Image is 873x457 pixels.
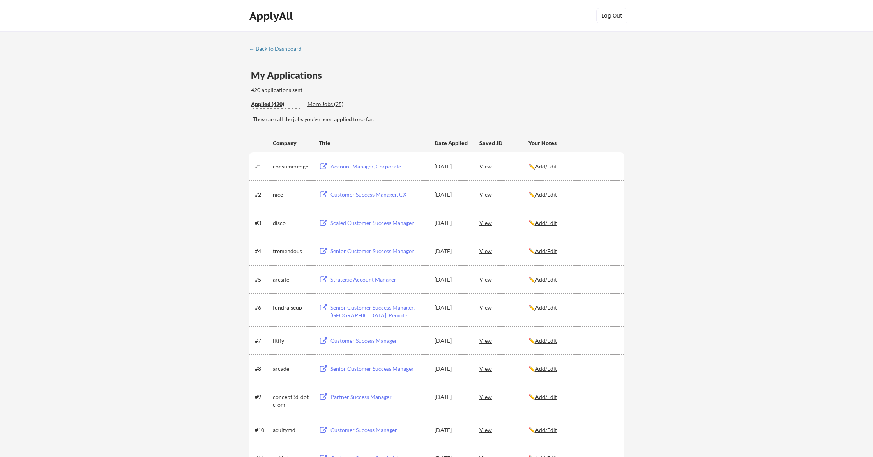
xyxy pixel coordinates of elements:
div: View [479,423,528,437]
div: ApplyAll [249,9,295,23]
div: View [479,333,528,347]
div: ✏️ [528,163,617,170]
div: ✏️ [528,426,617,434]
div: Partner Success Manager [330,393,427,401]
div: tremendous [273,247,312,255]
div: arcsite [273,276,312,283]
div: Customer Success Manager, CX [330,191,427,198]
div: #4 [255,247,270,255]
div: ✏️ [528,219,617,227]
div: Applied (420) [251,100,302,108]
div: #7 [255,337,270,345]
div: [DATE] [435,337,469,345]
div: Your Notes [528,139,617,147]
div: Customer Success Manager [330,337,427,345]
div: These are all the jobs you've been applied to so far. [251,100,302,108]
div: [DATE] [435,426,469,434]
div: View [479,244,528,258]
a: ← Back to Dashboard [249,46,307,53]
div: Saved JD [479,136,528,150]
div: #5 [255,276,270,283]
div: View [479,300,528,314]
div: fundraiseup [273,304,312,312]
div: View [479,159,528,173]
u: Add/Edit [535,304,557,311]
div: #3 [255,219,270,227]
div: Account Manager, Corporate [330,163,427,170]
div: acuitymd [273,426,312,434]
u: Add/Edit [535,220,557,226]
div: #2 [255,191,270,198]
div: [DATE] [435,163,469,170]
div: [DATE] [435,365,469,373]
div: Customer Success Manager [330,426,427,434]
div: ✏️ [528,191,617,198]
u: Add/Edit [535,248,557,254]
div: #6 [255,304,270,312]
u: Add/Edit [535,337,557,344]
div: ✏️ [528,276,617,283]
div: [DATE] [435,276,469,283]
div: #8 [255,365,270,373]
div: 420 applications sent [251,86,402,94]
div: ✏️ [528,393,617,401]
div: View [479,187,528,201]
div: [DATE] [435,304,469,312]
div: Title [319,139,427,147]
div: ← Back to Dashboard [249,46,307,51]
div: Strategic Account Manager [330,276,427,283]
div: [DATE] [435,219,469,227]
div: ✏️ [528,365,617,373]
div: litify [273,337,312,345]
div: #9 [255,393,270,401]
div: #10 [255,426,270,434]
div: Scaled Customer Success Manager [330,219,427,227]
div: Date Applied [435,139,469,147]
div: View [479,272,528,286]
div: Senior Customer Success Manager [330,247,427,255]
div: consumeredge [273,163,312,170]
div: View [479,216,528,230]
div: ✏️ [528,337,617,345]
div: ✏️ [528,247,617,255]
div: [DATE] [435,247,469,255]
div: concept3d-dot-c-om [273,393,312,408]
button: Log Out [596,8,627,23]
div: Senior Customer Success Manager, [GEOGRAPHIC_DATA], Remote [330,304,427,319]
div: Senior Customer Success Manager [330,365,427,373]
div: [DATE] [435,191,469,198]
div: arcade [273,365,312,373]
u: Add/Edit [535,163,557,170]
u: Add/Edit [535,276,557,283]
div: nice [273,191,312,198]
div: Company [273,139,312,147]
div: [DATE] [435,393,469,401]
u: Add/Edit [535,393,557,400]
div: More Jobs (25) [307,100,365,108]
div: #1 [255,163,270,170]
div: disco [273,219,312,227]
div: My Applications [251,71,328,80]
div: These are all the jobs you've been applied to so far. [253,115,624,123]
u: Add/Edit [535,365,557,372]
div: View [479,361,528,376]
div: These are job applications we think you'd be a good fit for, but couldn't apply you to automatica... [307,100,365,108]
u: Add/Edit [535,427,557,433]
u: Add/Edit [535,191,557,198]
div: View [479,390,528,404]
div: ✏️ [528,304,617,312]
